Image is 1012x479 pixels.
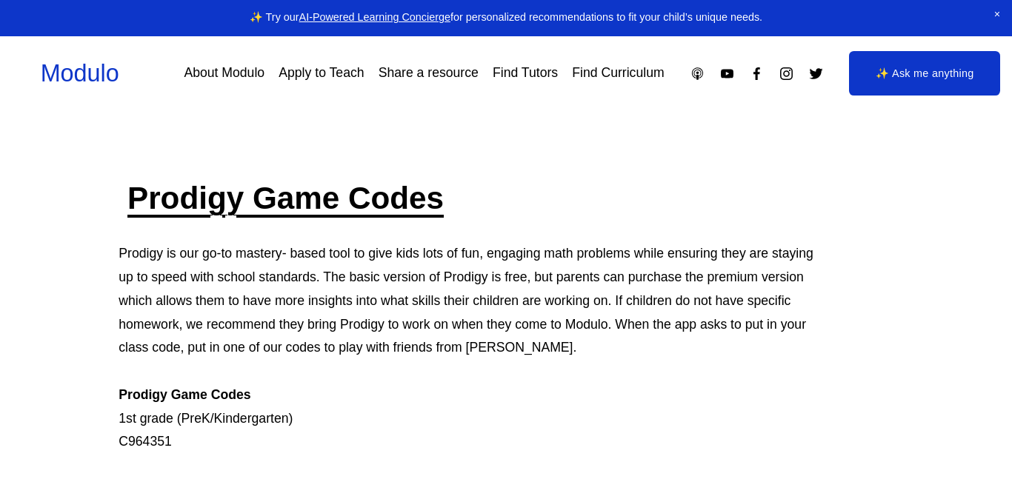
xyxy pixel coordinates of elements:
a: Facebook [749,66,765,81]
a: About Modulo [184,61,264,87]
a: Instagram [779,66,794,81]
a: Apple Podcasts [690,66,705,81]
a: Find Tutors [493,61,558,87]
p: Prodigy is our go-to mastery- based tool to give kids lots of fun, engaging math problems while e... [119,242,815,454]
a: Share a resource [379,61,479,87]
a: Find Curriculum [572,61,664,87]
a: Apply to Teach [279,61,364,87]
a: YouTube [719,66,735,81]
a: Twitter [808,66,824,81]
a: Prodigy Game Codes [127,181,444,215]
a: Modulo [41,60,119,87]
a: AI-Powered Learning Concierge [299,11,450,23]
strong: Prodigy Game Codes [119,387,250,402]
a: ✨ Ask me anything [849,51,1000,96]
